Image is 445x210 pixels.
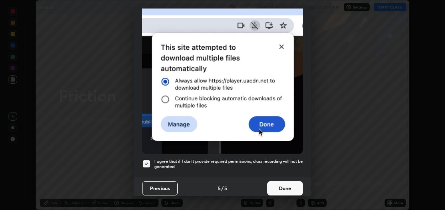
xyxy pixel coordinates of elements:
[224,184,227,192] h4: 5
[221,184,224,192] h4: /
[267,181,303,195] button: Done
[142,181,178,195] button: Previous
[218,184,221,192] h4: 5
[154,159,303,170] h5: I agree that if I don't provide required permissions, class recording will not be generated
